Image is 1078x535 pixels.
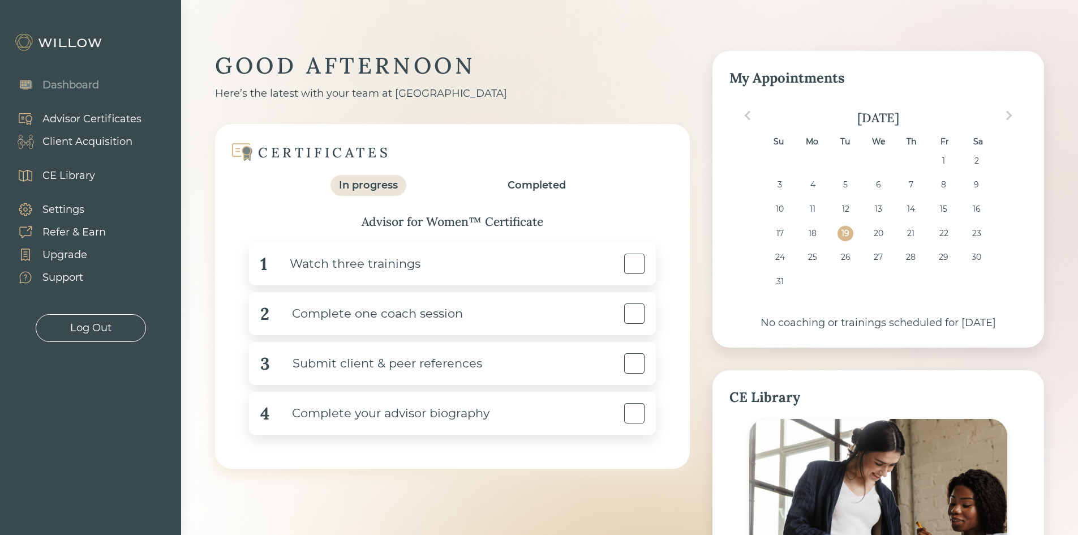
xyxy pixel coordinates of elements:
div: Choose Tuesday, August 26th, 2025 [838,250,853,265]
div: GOOD AFTERNOON [215,51,690,80]
a: Advisor Certificates [6,108,141,130]
div: Choose Thursday, August 28th, 2025 [903,250,918,265]
div: Choose Saturday, August 16th, 2025 [969,202,984,217]
div: Choose Sunday, August 3rd, 2025 [772,177,788,192]
div: Complete your advisor biography [269,401,489,426]
div: month 2025-08 [733,153,1023,298]
div: Choose Wednesday, August 13th, 2025 [870,202,886,217]
div: Choose Friday, August 29th, 2025 [936,250,951,265]
div: Choose Sunday, August 31st, 2025 [772,274,788,289]
div: Settings [42,202,84,217]
div: Choose Sunday, August 10th, 2025 [772,202,788,217]
div: Choose Saturday, August 23rd, 2025 [969,226,984,241]
div: Choose Wednesday, August 27th, 2025 [870,250,886,265]
div: Choose Sunday, August 17th, 2025 [772,226,788,241]
button: Next Month [1000,106,1018,125]
div: Completed [508,178,566,193]
div: Choose Monday, August 4th, 2025 [805,177,820,192]
div: Here’s the latest with your team at [GEOGRAPHIC_DATA] [215,86,690,101]
div: Choose Monday, August 18th, 2025 [805,226,820,241]
div: Choose Thursday, August 14th, 2025 [903,202,918,217]
a: Settings [6,198,106,221]
div: Choose Friday, August 1st, 2025 [936,153,951,169]
div: Choose Wednesday, August 6th, 2025 [870,177,886,192]
div: CE Library [729,387,1027,408]
div: Choose Tuesday, August 5th, 2025 [838,177,853,192]
a: Dashboard [6,74,99,96]
div: Choose Friday, August 15th, 2025 [936,202,951,217]
div: Choose Saturday, August 9th, 2025 [969,177,984,192]
div: CERTIFICATES [258,144,390,161]
div: Choose Sunday, August 24th, 2025 [772,250,788,265]
div: Complete one coach session [269,301,463,327]
div: Choose Monday, August 25th, 2025 [805,250,820,265]
div: Choose Tuesday, August 12th, 2025 [838,202,853,217]
div: Choose Saturday, August 30th, 2025 [969,250,984,265]
div: Choose Thursday, August 7th, 2025 [903,177,918,192]
div: Choose Friday, August 22nd, 2025 [936,226,951,241]
div: [DATE] [729,110,1027,126]
div: Watch three trainings [267,251,420,277]
div: Choose Saturday, August 2nd, 2025 [969,153,984,169]
div: Tu [838,134,853,149]
div: Submit client & peer references [270,351,482,376]
div: 3 [260,351,270,376]
div: In progress [339,178,398,193]
div: Dashboard [42,78,99,93]
div: 1 [260,251,267,277]
div: Log Out [70,320,111,336]
div: Upgrade [42,247,87,263]
div: Choose Monday, August 11th, 2025 [805,202,820,217]
div: My Appointments [729,68,1027,88]
a: Refer & Earn [6,221,106,243]
div: 2 [260,301,269,327]
div: No coaching or trainings scheduled for [DATE] [729,315,1027,331]
button: Previous Month [738,106,757,125]
div: Su [771,134,786,149]
img: Willow [14,33,105,52]
div: Choose Thursday, August 21st, 2025 [903,226,918,241]
div: Mo [804,134,819,149]
div: CE Library [42,168,95,183]
div: Fr [937,134,952,149]
div: Sa [970,134,986,149]
a: Upgrade [6,243,106,266]
div: Choose Tuesday, August 19th, 2025 [838,226,853,241]
a: Client Acquisition [6,130,141,153]
div: Support [42,270,83,285]
div: Advisor for Women™ Certificate [238,213,667,231]
div: Refer & Earn [42,225,106,240]
div: Client Acquisition [42,134,132,149]
div: Choose Wednesday, August 20th, 2025 [870,226,886,241]
div: Advisor Certificates [42,112,141,127]
div: We [870,134,886,149]
div: 4 [260,401,269,426]
div: Th [904,134,919,149]
a: CE Library [6,164,95,187]
div: Choose Friday, August 8th, 2025 [936,177,951,192]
